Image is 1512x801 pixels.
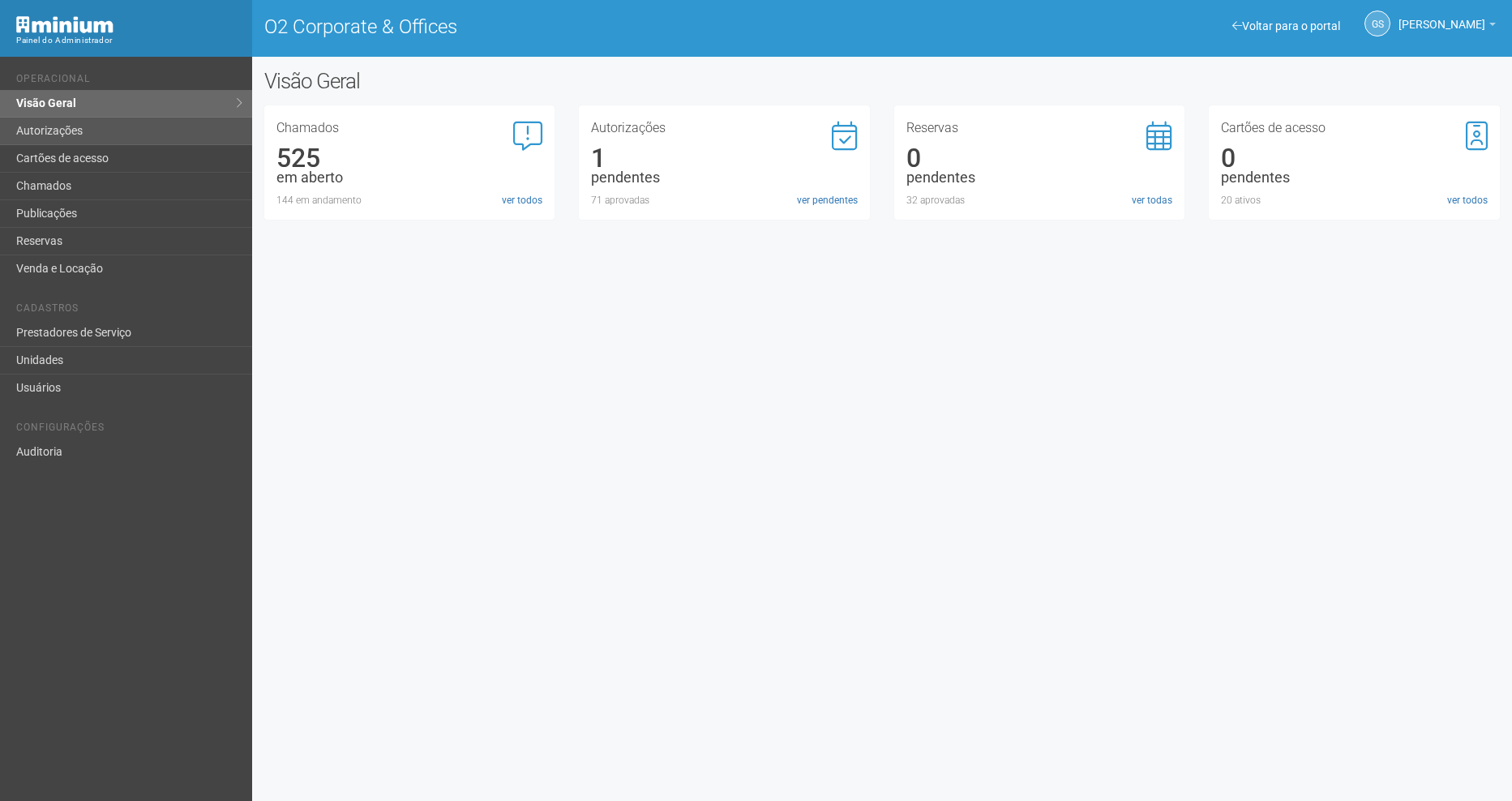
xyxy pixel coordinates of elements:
[1221,122,1488,135] h3: Cartões de acesso
[591,170,858,185] div: pendentes
[16,33,240,48] div: Painel do Administrador
[16,16,114,33] img: Minium
[591,193,858,208] div: 71 aprovadas
[906,170,1173,185] div: pendentes
[906,151,1173,165] div: 0
[264,69,765,93] h2: Visão Geral
[1221,151,1488,165] div: 0
[1132,193,1172,208] a: ver todas
[1447,193,1488,208] a: ver todos
[276,193,543,208] div: 144 em andamento
[1221,193,1488,208] div: 20 ativos
[591,122,858,135] h3: Autorizações
[906,122,1173,135] h3: Reservas
[1221,170,1488,185] div: pendentes
[1232,19,1340,32] a: Voltar para o portal
[1364,11,1390,36] a: GS
[16,302,240,319] li: Cadastros
[1398,20,1496,33] a: [PERSON_NAME]
[502,193,542,208] a: ver todos
[16,73,240,90] li: Operacional
[276,122,543,135] h3: Chamados
[276,170,543,185] div: em aberto
[16,422,240,439] li: Configurações
[264,16,870,37] h1: O2 Corporate & Offices
[1398,2,1485,31] span: Gabriela Souza
[276,151,543,165] div: 525
[591,151,858,165] div: 1
[797,193,858,208] a: ver pendentes
[906,193,1173,208] div: 32 aprovadas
